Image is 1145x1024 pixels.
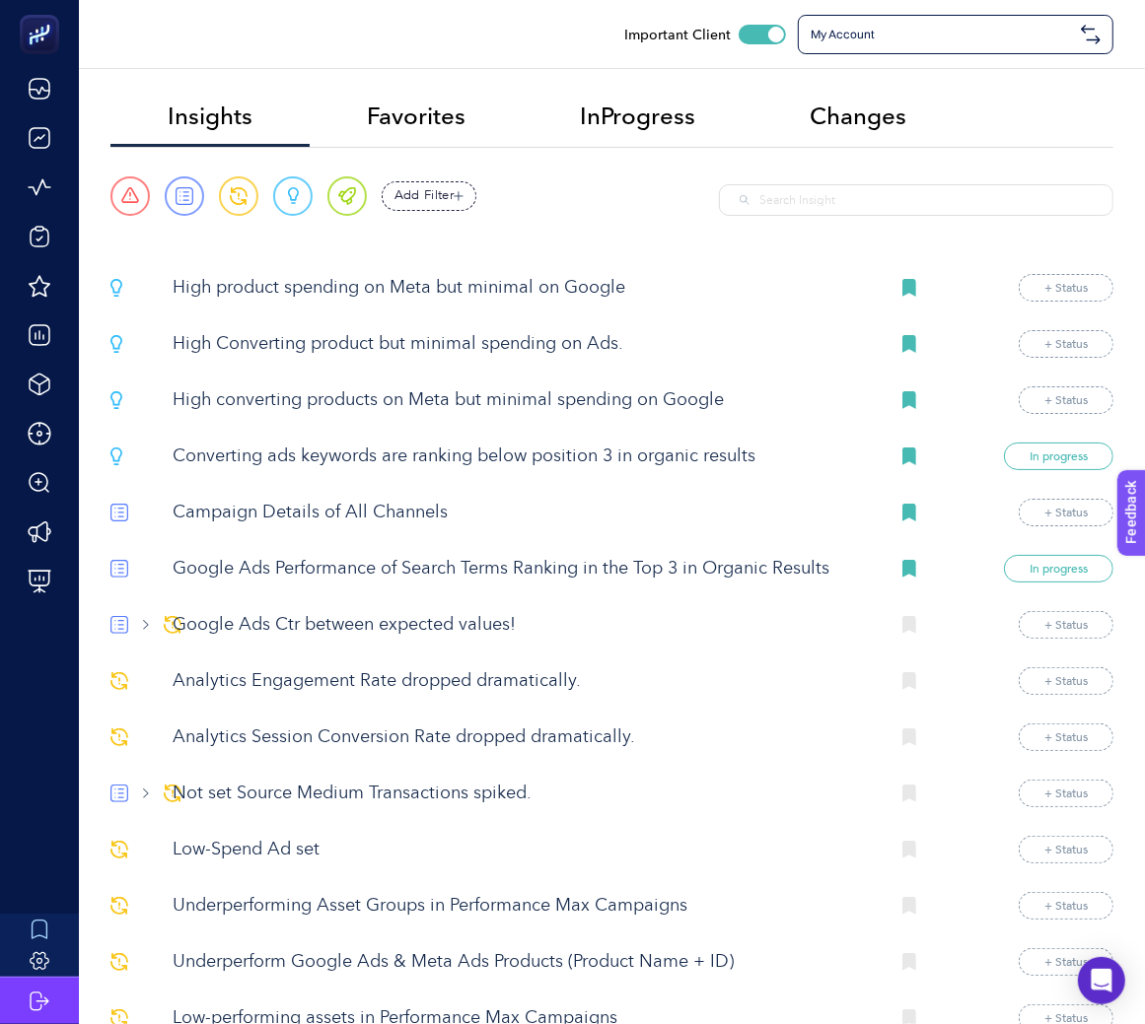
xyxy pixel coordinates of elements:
[902,335,916,353] img: Bookmark icon
[173,275,873,302] p: High product spending on Meta but minimal on Google
[110,841,128,858] img: svg%3e
[902,897,916,915] img: Bookmark icon
[1081,25,1101,44] img: svg%3e
[1019,780,1113,807] button: + Status
[1019,948,1113,976] button: + Status
[173,612,873,639] p: Google Ads Ctr between expected values!
[902,953,916,971] img: Bookmark icon
[902,672,916,690] img: Bookmark icon
[1019,330,1113,358] button: + Status
[110,728,128,746] img: svg%3e
[110,560,128,578] img: svg%3e
[12,6,75,22] span: Feedback
[1019,499,1113,526] button: + Status
[1019,386,1113,414] button: + Status
[1019,723,1113,751] button: + Status
[164,785,181,802] img: svg%3e
[902,279,916,297] img: Bookmark icon
[173,893,873,920] p: Underperforming Asset Groups in Performance Max Campaigns
[1019,611,1113,639] button: + Status
[143,620,149,630] img: Chevron Right
[173,444,873,470] p: Converting ads keywords are ranking below position 3 in organic results
[902,616,916,634] img: Bookmark icon
[810,102,906,130] span: Changes
[1004,443,1113,470] button: In progress
[110,616,128,634] img: svg%3e
[902,560,916,578] img: Bookmark icon
[110,897,128,915] img: svg%3e
[902,447,916,465] img: Bookmark icon
[1019,667,1113,695] button: + Status
[173,331,873,358] p: High Converting product but minimal spending on Ads.
[164,616,181,634] img: svg%3e
[624,25,731,44] span: Important Client
[394,186,455,206] span: Add Filter
[110,447,122,465] img: svg%3e
[173,387,873,414] p: High converting products on Meta but minimal spending on Google
[173,724,873,751] p: Analytics Session Conversion Rate dropped dramatically.
[1019,274,1113,302] button: + Status
[110,279,122,297] img: svg%3e
[173,781,873,807] p: Not set Source Medium Transactions spiked.
[1019,892,1113,920] button: + Status
[110,504,128,521] img: svg%3e
[110,672,128,690] img: svg%3e
[902,728,916,746] img: Bookmark icon
[902,841,916,858] img: Bookmark icon
[759,191,1093,209] input: Search Insight
[173,556,873,582] p: Google Ads Performance of Search Terms Ranking in the Top 3 in Organic Results
[173,837,873,863] p: Low-Spend Ad set
[173,500,873,526] p: Campaign Details of All Channels
[110,953,128,971] img: svg%3e
[1004,555,1113,582] button: In progress
[580,102,695,130] span: InProgress
[902,785,916,802] img: Bookmark icon
[143,788,149,798] img: Chevron Right
[902,391,916,409] img: Bookmark icon
[1019,836,1113,863] button: + Status
[454,191,464,201] img: add filter
[367,102,465,130] span: Favorites
[168,102,252,130] span: Insights
[173,949,873,976] p: Underperform Google Ads & Meta Ads Products (Product Name + ID)
[811,27,1073,42] span: My Account
[110,335,122,353] img: svg%3e
[1078,957,1125,1004] div: Open Intercom Messenger
[740,195,750,205] img: Search Insight
[173,668,873,695] p: Analytics Engagement Rate dropped dramatically.
[110,391,122,409] img: svg%3e
[110,785,128,802] img: svg%3e
[902,504,916,521] img: Bookmark icon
